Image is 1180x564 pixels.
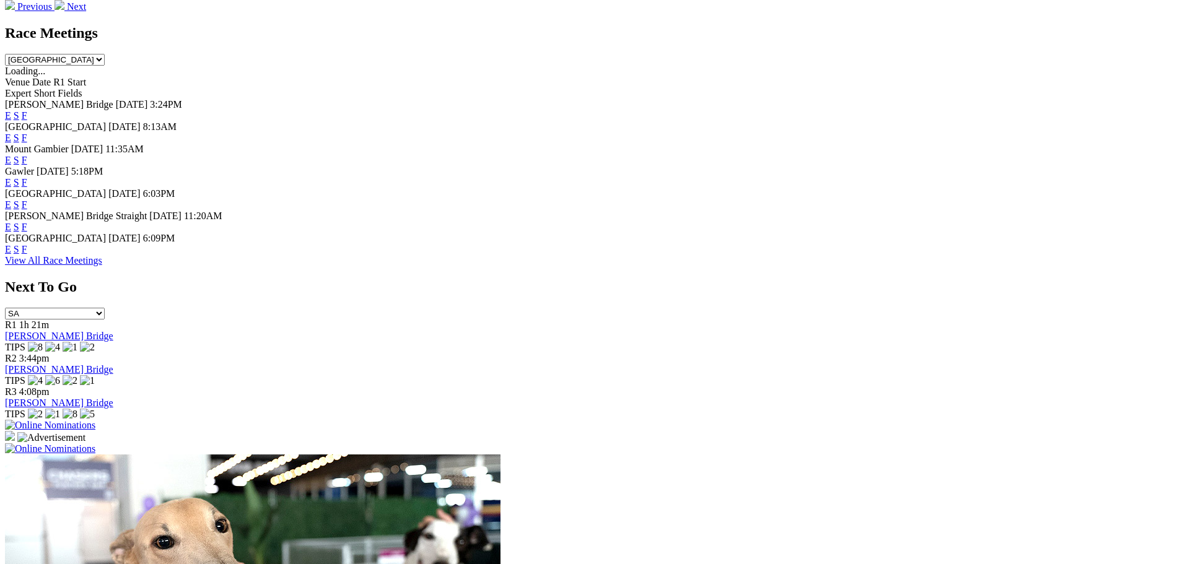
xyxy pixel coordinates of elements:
h2: Race Meetings [5,25,1175,41]
img: 1 [63,342,77,353]
a: [PERSON_NAME] Bridge [5,397,113,408]
span: [GEOGRAPHIC_DATA] [5,188,106,199]
span: [PERSON_NAME] Bridge Straight [5,210,147,221]
a: F [22,132,27,143]
a: E [5,110,11,121]
a: S [14,222,19,232]
img: 1 [80,375,95,386]
span: Fields [58,88,82,98]
a: [PERSON_NAME] Bridge [5,364,113,375]
a: S [14,177,19,188]
a: E [5,155,11,165]
span: R1 Start [53,77,86,87]
span: Loading... [5,66,45,76]
span: 6:03PM [143,188,175,199]
img: 1 [45,409,60,420]
a: S [14,199,19,210]
img: Online Nominations [5,443,95,454]
img: 8 [28,342,43,353]
span: TIPS [5,409,25,419]
span: R2 [5,353,17,363]
span: 3:24PM [150,99,182,110]
span: Expert [5,88,32,98]
span: [DATE] [37,166,69,176]
img: 4 [45,342,60,353]
a: S [14,132,19,143]
a: F [22,177,27,188]
span: TIPS [5,342,25,352]
span: Gawler [5,166,34,176]
a: F [22,222,27,232]
img: 2 [80,342,95,353]
span: [PERSON_NAME] Bridge [5,99,113,110]
a: F [22,155,27,165]
h2: Next To Go [5,279,1175,295]
span: [DATE] [108,188,141,199]
span: 6:09PM [143,233,175,243]
img: 4 [28,375,43,386]
img: 15187_Greyhounds_GreysPlayCentral_Resize_SA_WebsiteBanner_300x115_2025.jpg [5,431,15,441]
img: 6 [45,375,60,386]
span: R1 [5,319,17,330]
span: [GEOGRAPHIC_DATA] [5,121,106,132]
a: E [5,177,11,188]
span: Venue [5,77,30,87]
img: Online Nominations [5,420,95,431]
a: F [22,110,27,121]
span: [DATE] [108,121,141,132]
span: 8:13AM [143,121,177,132]
span: R3 [5,386,17,397]
span: Short [34,88,56,98]
span: 4:08pm [19,386,50,397]
span: [DATE] [149,210,181,221]
span: 1h 21m [19,319,49,330]
a: E [5,132,11,143]
span: 5:18PM [71,166,103,176]
img: 8 [63,409,77,420]
a: E [5,244,11,254]
span: Previous [17,1,52,12]
span: Date [32,77,51,87]
span: 3:44pm [19,353,50,363]
span: Next [67,1,86,12]
span: 11:20AM [184,210,222,221]
a: E [5,199,11,210]
span: TIPS [5,375,25,386]
a: S [14,155,19,165]
img: Advertisement [17,432,85,443]
a: Next [55,1,86,12]
a: E [5,222,11,232]
a: Previous [5,1,55,12]
img: 2 [28,409,43,420]
a: S [14,110,19,121]
span: [DATE] [116,99,148,110]
img: 5 [80,409,95,420]
a: [PERSON_NAME] Bridge [5,331,113,341]
span: Mount Gambier [5,144,69,154]
span: [GEOGRAPHIC_DATA] [5,233,106,243]
a: F [22,244,27,254]
a: S [14,244,19,254]
a: View All Race Meetings [5,255,102,266]
span: 11:35AM [105,144,144,154]
img: 2 [63,375,77,386]
span: [DATE] [108,233,141,243]
a: F [22,199,27,210]
span: [DATE] [71,144,103,154]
